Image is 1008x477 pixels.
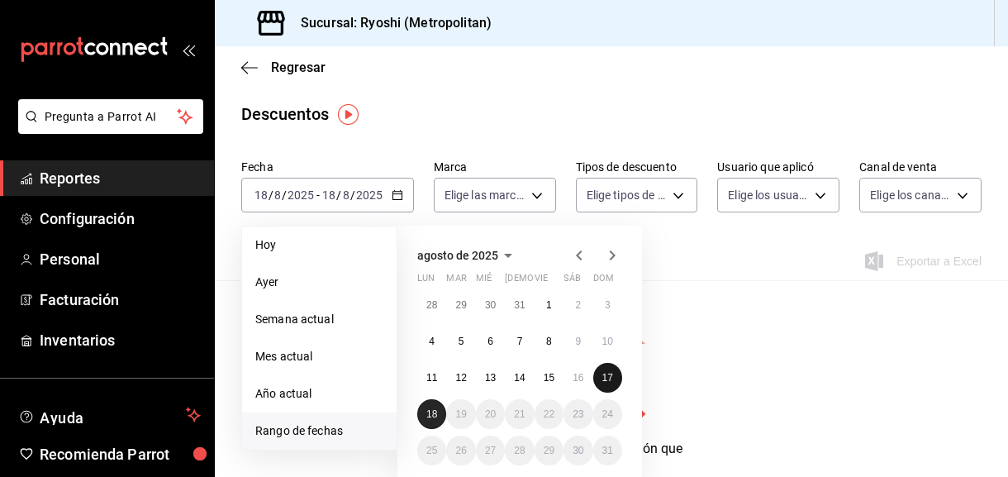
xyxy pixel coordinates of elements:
[241,161,414,173] label: Fecha
[18,99,203,134] button: Pregunta a Parrot AI
[605,299,611,311] abbr: 3 de agosto de 2025
[728,187,809,203] span: Elige los usuarios
[544,408,554,420] abbr: 22 de agosto de 2025
[563,399,592,429] button: 23 de agosto de 2025
[563,363,592,393] button: 16 de agosto de 2025
[338,104,359,125] img: Tooltip marker
[40,329,201,351] span: Inventarios
[12,120,203,137] a: Pregunta a Parrot AI
[182,43,195,56] button: open_drawer_menu
[593,273,614,290] abbr: domingo
[870,187,951,203] span: Elige los canales de venta
[476,290,505,320] button: 30 de julio de 2025
[269,188,273,202] span: /
[487,336,493,347] abbr: 6 de agosto de 2025
[476,327,505,356] button: 6 de agosto de 2025
[446,363,475,393] button: 12 de agosto de 2025
[602,372,613,384] abbr: 17 de agosto de 2025
[255,348,383,365] span: Mes actual
[255,274,383,291] span: Ayer
[446,327,475,356] button: 5 de agosto de 2025
[563,327,592,356] button: 9 de agosto de 2025
[417,327,446,356] button: 4 de agosto de 2025
[593,363,622,393] button: 17 de agosto de 2025
[593,290,622,320] button: 3 de agosto de 2025
[255,311,383,328] span: Semana actual
[446,273,466,290] abbr: martes
[535,436,563,465] button: 29 de agosto de 2025
[254,188,269,202] input: --
[485,299,496,311] abbr: 30 de julio de 2025
[505,363,534,393] button: 14 de agosto de 2025
[563,290,592,320] button: 2 de agosto de 2025
[535,327,563,356] button: 8 de agosto de 2025
[446,436,475,465] button: 26 de agosto de 2025
[563,436,592,465] button: 30 de agosto de 2025
[573,408,583,420] abbr: 23 de agosto de 2025
[255,422,383,440] span: Rango de fechas
[476,363,505,393] button: 13 de agosto de 2025
[575,299,581,311] abbr: 2 de agosto de 2025
[40,248,201,270] span: Personal
[429,336,435,347] abbr: 4 de agosto de 2025
[587,187,668,203] span: Elige tipos de descuento
[535,273,548,290] abbr: viernes
[350,188,355,202] span: /
[342,188,350,202] input: --
[573,372,583,384] abbr: 16 de agosto de 2025
[40,405,179,425] span: Ayuda
[40,443,201,465] span: Recomienda Parrot
[417,273,435,290] abbr: lunes
[517,336,523,347] abbr: 7 de agosto de 2025
[602,336,613,347] abbr: 10 de agosto de 2025
[446,399,475,429] button: 19 de agosto de 2025
[505,273,602,290] abbr: jueves
[45,108,178,126] span: Pregunta a Parrot AI
[455,445,466,456] abbr: 26 de agosto de 2025
[271,60,326,75] span: Regresar
[514,372,525,384] abbr: 14 de agosto de 2025
[426,408,437,420] abbr: 18 de agosto de 2025
[434,161,556,173] label: Marca
[476,273,492,290] abbr: miércoles
[593,327,622,356] button: 10 de agosto de 2025
[717,161,839,173] label: Usuario que aplicó
[417,363,446,393] button: 11 de agosto de 2025
[40,207,201,230] span: Configuración
[576,161,698,173] label: Tipos de descuento
[514,408,525,420] abbr: 21 de agosto de 2025
[505,399,534,429] button: 21 de agosto de 2025
[535,363,563,393] button: 15 de agosto de 2025
[417,249,498,262] span: agosto de 2025
[476,436,505,465] button: 27 de agosto de 2025
[859,161,982,173] label: Canal de venta
[485,445,496,456] abbr: 27 de agosto de 2025
[476,399,505,429] button: 20 de agosto de 2025
[417,436,446,465] button: 25 de agosto de 2025
[505,290,534,320] button: 31 de julio de 2025
[426,445,437,456] abbr: 25 de agosto de 2025
[455,408,466,420] abbr: 19 de agosto de 2025
[316,188,320,202] span: -
[544,445,554,456] abbr: 29 de agosto de 2025
[282,188,287,202] span: /
[445,187,525,203] span: Elige las marcas
[417,290,446,320] button: 28 de julio de 2025
[426,299,437,311] abbr: 28 de julio de 2025
[593,436,622,465] button: 31 de agosto de 2025
[40,167,201,189] span: Reportes
[40,289,201,311] span: Facturación
[241,60,326,75] button: Regresar
[426,372,437,384] abbr: 11 de agosto de 2025
[355,188,383,202] input: ----
[514,299,525,311] abbr: 31 de julio de 2025
[485,372,496,384] abbr: 13 de agosto de 2025
[535,399,563,429] button: 22 de agosto de 2025
[602,445,613,456] abbr: 31 de agosto de 2025
[593,399,622,429] button: 24 de agosto de 2025
[505,327,534,356] button: 7 de agosto de 2025
[546,299,552,311] abbr: 1 de agosto de 2025
[575,336,581,347] abbr: 9 de agosto de 2025
[505,436,534,465] button: 28 de agosto de 2025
